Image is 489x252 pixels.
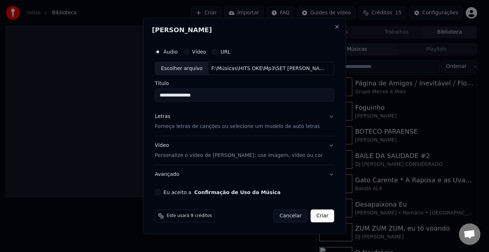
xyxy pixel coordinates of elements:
[273,209,308,222] button: Cancelar
[155,108,334,136] button: LetrasForneça letras de canções ou selecione um modelo de auto letras
[155,81,334,86] label: Título
[164,49,178,54] label: Áudio
[192,49,206,54] label: Vídeo
[194,190,281,195] button: Eu aceito a
[221,49,231,54] label: URL
[155,62,209,75] div: Escolher arquivo
[311,209,334,222] button: Criar
[152,27,337,33] h2: [PERSON_NAME]
[155,152,323,159] p: Personalize o vídeo de [PERSON_NAME]: use imagem, vídeo ou cor
[164,190,281,195] label: Eu aceito a
[167,213,212,219] span: Este usará 9 créditos
[208,65,330,72] div: F:\Músicas\HITS OKE\Mp3\SET [PERSON_NAME].mp3
[155,137,334,165] button: VídeoPersonalize o vídeo de [PERSON_NAME]: use imagem, vídeo ou cor
[155,142,323,159] div: Vídeo
[155,123,320,130] p: Forneça letras de canções ou selecione um modelo de auto letras
[155,165,334,184] button: Avançado
[155,113,170,120] div: Letras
